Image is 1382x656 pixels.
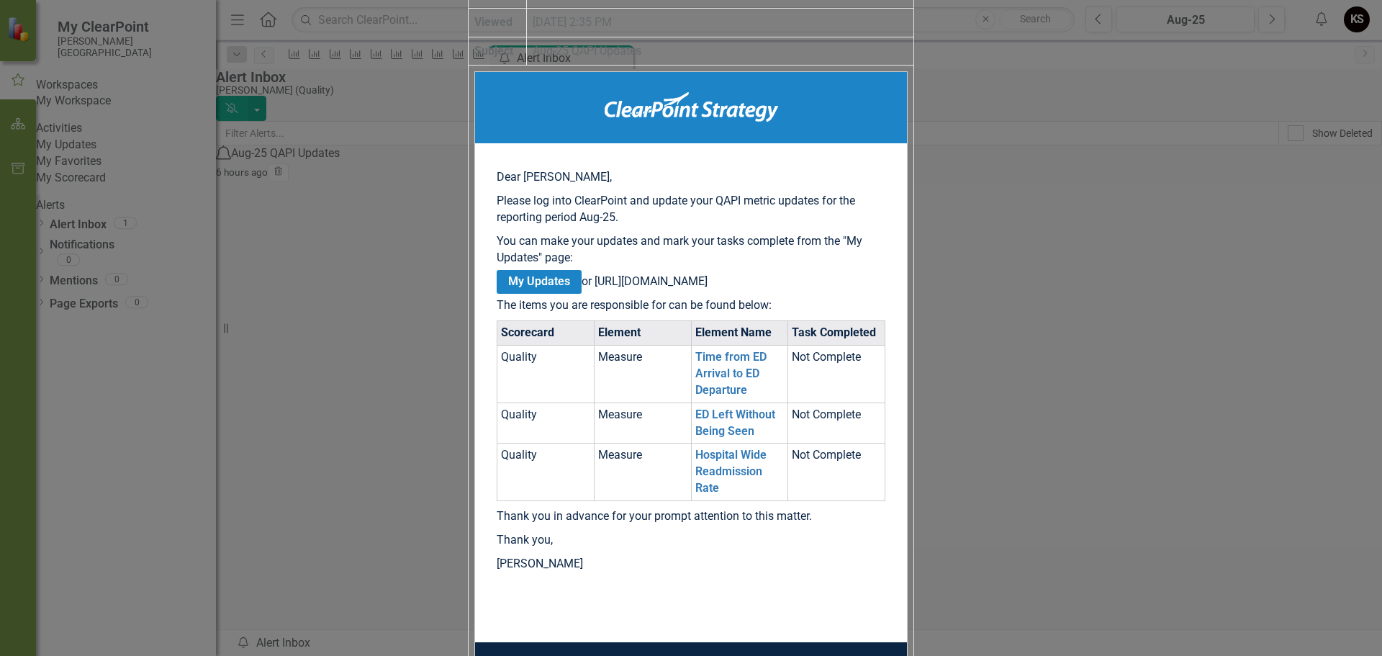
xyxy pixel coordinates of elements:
[695,408,775,438] a: ED Left Without Being Seen
[526,8,913,37] td: [DATE] 2:35 PM
[497,270,582,294] a: My Updates
[526,37,913,66] td: Aug-25 QAPI Updates
[594,321,691,346] th: Element
[497,532,885,549] p: Thank you,
[788,321,885,346] th: Task Completed
[497,508,885,525] p: Thank you in advance for your prompt attention to this matter.
[497,403,595,444] td: Quality
[497,321,595,346] th: Scorecard
[469,37,527,66] th: Subject
[788,346,885,403] td: Not Complete
[497,297,885,314] p: The items you are responsible for can be found below:
[788,444,885,501] td: Not Complete
[691,321,788,346] th: Element Name
[594,444,691,501] td: Measure
[497,193,885,226] p: Please log into ClearPoint and update your QAPI metric updates for the reporting period Aug-25.
[497,556,885,572] p: [PERSON_NAME]
[497,274,885,290] p: or [URL][DOMAIN_NAME]
[497,169,885,186] p: Dear [PERSON_NAME],
[497,346,595,403] td: Quality
[469,8,527,37] th: Viewed
[605,92,778,122] img: ClearPoint Strategy
[497,444,595,501] td: Quality
[695,350,767,397] a: Time from ED Arrival to ED Departure
[788,403,885,444] td: Not Complete
[594,403,691,444] td: Measure
[695,448,767,495] a: Hospital Wide Readmission Rate
[594,346,691,403] td: Measure
[497,233,885,266] p: You can make your updates and mark your tasks complete from the "My Updates" page:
